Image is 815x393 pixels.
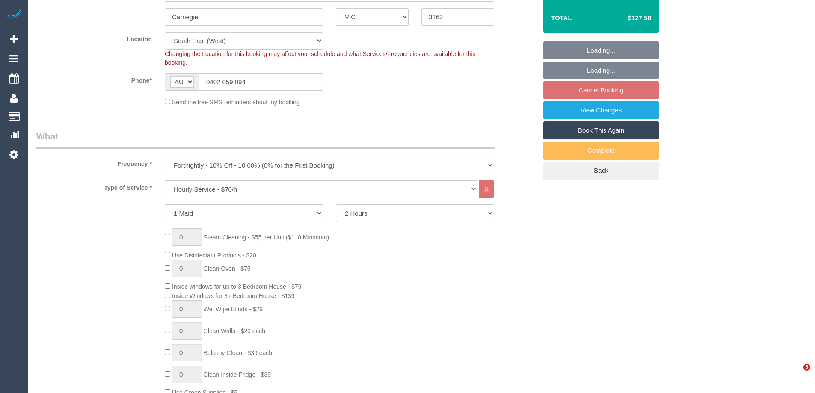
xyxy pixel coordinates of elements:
[421,8,494,26] input: Post Code*
[204,234,329,241] span: Steam Cleaning - $55 per Unit ($110 Minimum)
[204,371,271,378] span: Clean Inside Fridge - $39
[172,99,300,106] span: Send me free SMS reminders about my booking
[30,157,158,168] label: Frequency *
[165,8,323,26] input: Suburb*
[199,73,323,91] input: Phone*
[204,349,272,356] span: Balcony Clean - $39 each
[543,121,659,139] a: Book This Again
[36,130,495,149] legend: What
[543,162,659,180] a: Back
[803,364,810,371] span: 5
[204,265,251,272] span: Clean Oven - $75
[551,14,572,21] strong: Total
[204,306,263,313] span: Wet Wipe Blinds - $29
[172,293,295,299] span: Inside Windows for 3+ Bedroom House - $139
[30,180,158,192] label: Type of Service *
[786,364,806,384] iframe: Intercom live chat
[602,15,651,22] h4: $127.58
[165,50,476,66] span: Changing the Location for this booking may affect your schedule and what Services/Frequencies are...
[543,101,659,119] a: View Changes
[30,32,158,44] label: Location
[5,9,22,21] img: Automaid Logo
[172,252,256,259] span: Use Disinfectant Products - $20
[30,73,158,85] label: Phone*
[172,283,302,290] span: Inside windows for up to 3 Bedroom House - $79
[204,328,265,334] span: Clean Walls - $29 each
